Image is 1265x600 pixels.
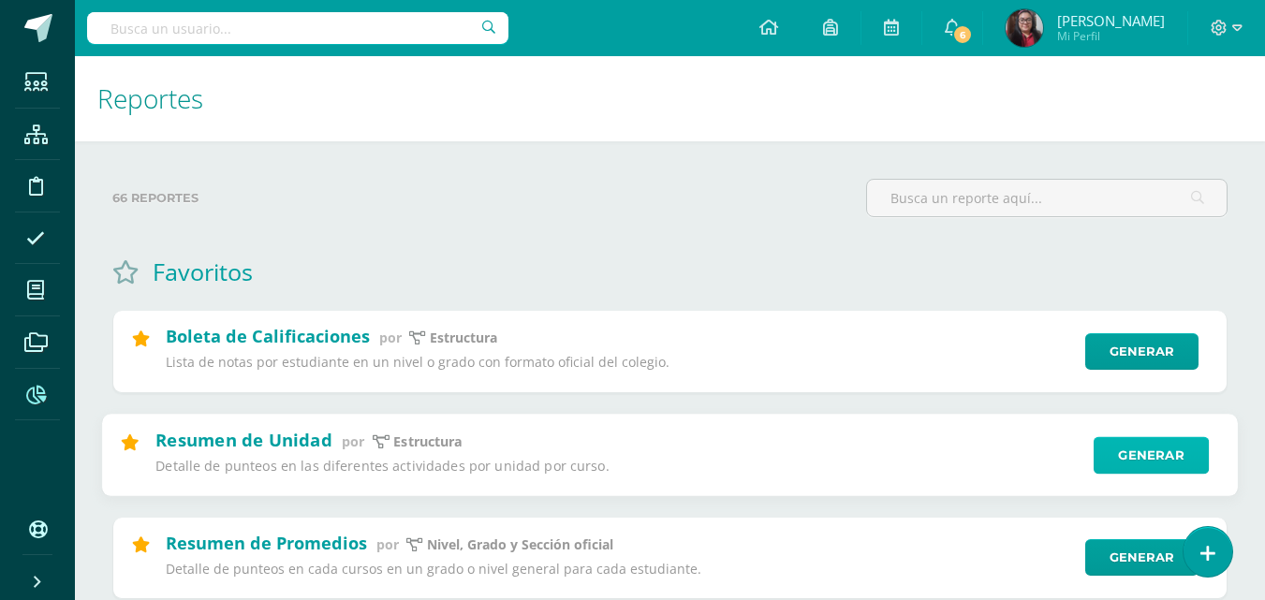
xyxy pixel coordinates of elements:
p: estructura [430,329,497,346]
p: estructura [393,432,462,450]
p: Detalle de punteos en cada cursos en un grado o nivel general para cada estudiante. [166,561,1073,578]
p: Lista de notas por estudiante en un nivel o grado con formato oficial del colegio. [166,354,1073,371]
img: 4f1d20c8bafb3cbeaa424ebc61ec86ed.png [1006,9,1043,47]
span: 6 [952,24,973,45]
h1: Favoritos [153,256,253,287]
span: por [376,535,399,553]
span: [PERSON_NAME] [1057,11,1165,30]
span: Mi Perfil [1057,28,1165,44]
a: Generar [1085,539,1199,576]
span: por [379,329,402,346]
input: Busca un reporte aquí... [867,180,1227,216]
p: Nivel, Grado y Sección oficial [427,536,613,553]
input: Busca un usuario... [87,12,508,44]
span: por [342,432,364,449]
a: Generar [1094,436,1209,474]
span: Reportes [97,80,203,116]
h2: Boleta de Calificaciones [166,325,370,347]
a: Generar [1085,333,1199,370]
p: Detalle de punteos en las diferentes actividades por unidad por curso. [155,458,1081,476]
label: 66 reportes [112,179,851,217]
h2: Resumen de Unidad [155,428,332,450]
h2: Resumen de Promedios [166,532,367,554]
